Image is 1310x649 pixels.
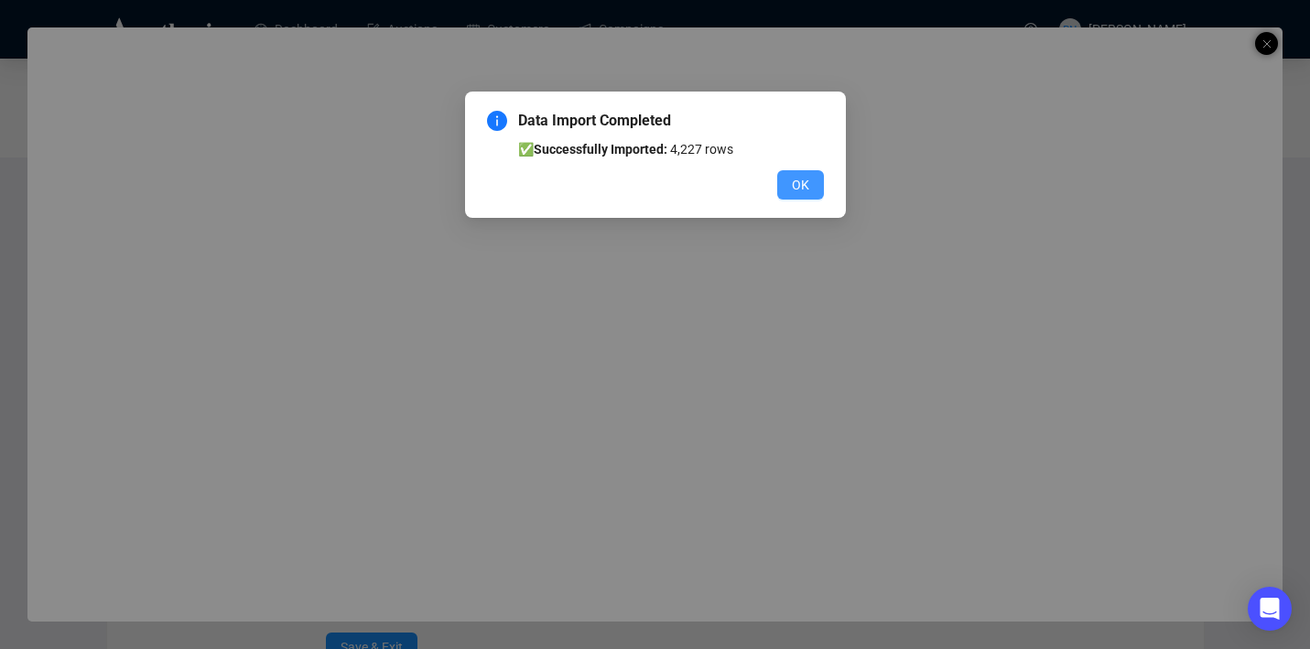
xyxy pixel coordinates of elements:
[777,170,824,200] button: OK
[487,111,507,131] span: info-circle
[534,142,667,157] b: Successfully Imported:
[1248,587,1292,631] div: Open Intercom Messenger
[792,175,809,195] span: OK
[518,110,824,132] span: Data Import Completed
[518,139,824,159] li: ✅ 4,227 rows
